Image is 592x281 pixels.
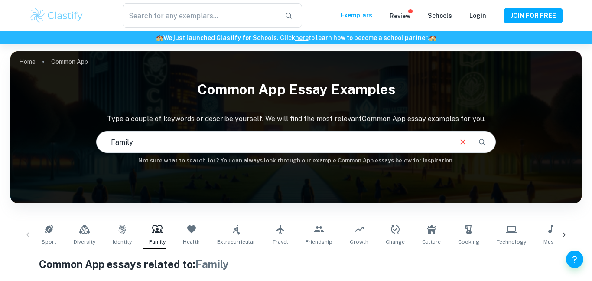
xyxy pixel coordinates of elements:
[51,57,88,66] p: Common App
[475,135,489,149] button: Search
[469,12,486,19] a: Login
[149,238,166,246] span: Family
[156,34,163,41] span: 🏫
[10,114,582,124] p: Type a couple of keywords or describe yourself. We will find the most relevant Common App essay e...
[390,11,410,21] p: Review
[217,238,255,246] span: Extracurricular
[422,238,441,246] span: Culture
[10,156,582,165] h6: Not sure what to search for? You can always look through our example Common App essays below for ...
[429,34,436,41] span: 🏫
[566,251,583,268] button: Help and Feedback
[295,34,309,41] a: here
[195,258,229,270] span: Family
[504,8,563,23] button: JOIN FOR FREE
[273,238,288,246] span: Travel
[39,256,553,272] h1: Common App essays related to:
[350,238,368,246] span: Growth
[543,238,558,246] span: Music
[458,238,479,246] span: Cooking
[455,134,471,150] button: Clear
[386,238,405,246] span: Change
[29,7,84,24] img: Clastify logo
[306,238,332,246] span: Friendship
[19,56,36,68] a: Home
[10,76,582,103] h1: Common App Essay Examples
[42,238,56,246] span: Sport
[497,238,526,246] span: Technology
[341,10,372,20] p: Exemplars
[97,130,452,154] input: E.g. I love building drones, I used to be ashamed of my name...
[183,238,200,246] span: Health
[113,238,132,246] span: Identity
[2,33,590,43] h6: We just launched Clastify for Schools. Click to learn how to become a school partner.
[123,3,278,28] input: Search for any exemplars...
[428,12,452,19] a: Schools
[74,238,95,246] span: Diversity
